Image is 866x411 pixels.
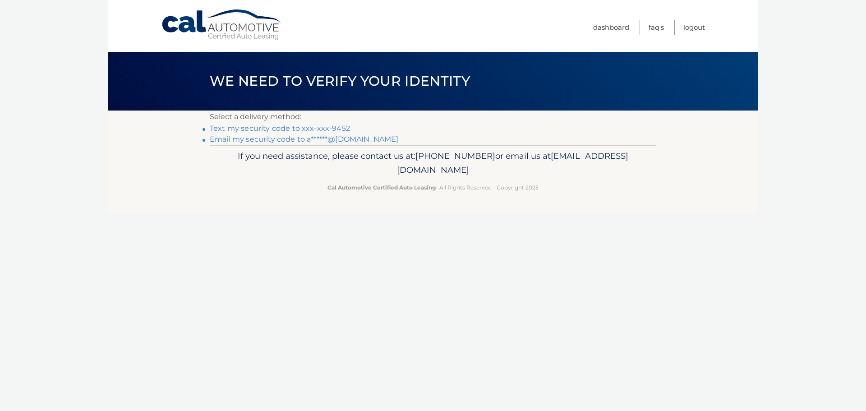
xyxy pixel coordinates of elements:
p: - All Rights Reserved - Copyright 2025 [216,183,650,192]
a: Logout [683,20,705,35]
a: FAQ's [649,20,664,35]
a: Dashboard [593,20,629,35]
strong: Cal Automotive Certified Auto Leasing [327,184,436,191]
a: Text my security code to xxx-xxx-9452 [210,124,350,133]
a: Email my security code to a******@[DOMAIN_NAME] [210,135,399,143]
span: We need to verify your identity [210,73,470,89]
span: [PHONE_NUMBER] [415,151,495,161]
p: If you need assistance, please contact us at: or email us at [216,149,650,178]
a: Cal Automotive [161,9,283,41]
p: Select a delivery method: [210,111,656,123]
